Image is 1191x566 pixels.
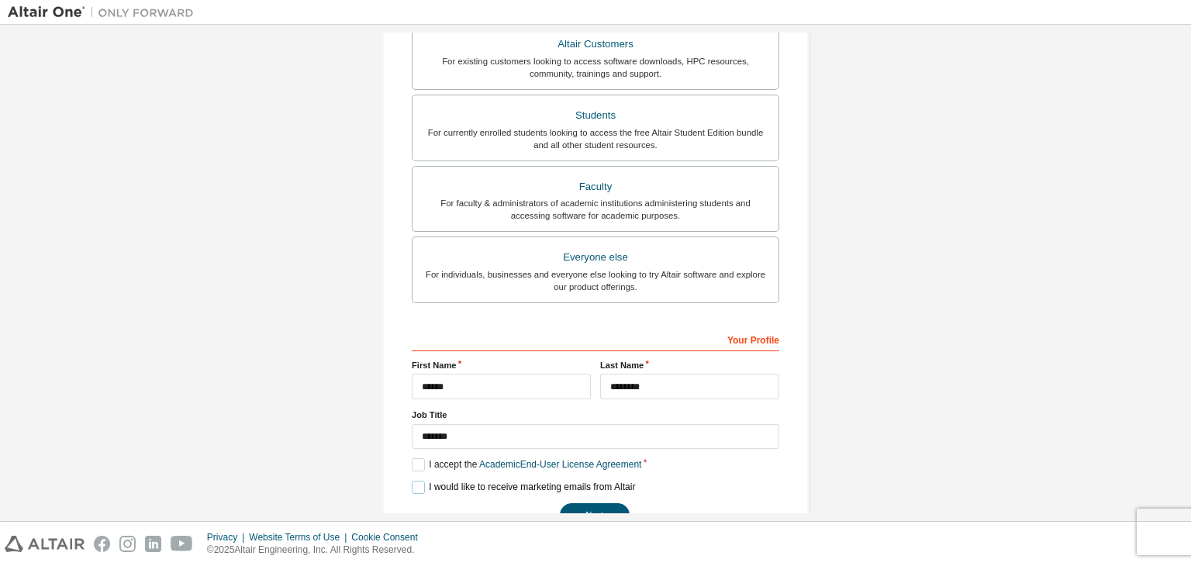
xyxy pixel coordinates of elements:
p: © 2025 Altair Engineering, Inc. All Rights Reserved. [207,544,427,557]
label: I accept the [412,458,641,471]
div: Altair Customers [422,33,769,55]
label: First Name [412,359,591,371]
label: Last Name [600,359,779,371]
div: For existing customers looking to access software downloads, HPC resources, community, trainings ... [422,55,769,80]
img: linkedin.svg [145,536,161,552]
div: Students [422,105,769,126]
div: Everyone else [422,247,769,268]
div: Your Profile [412,326,779,351]
div: Faculty [422,176,769,198]
label: I would like to receive marketing emails from Altair [412,481,635,494]
div: Cookie Consent [351,531,426,544]
div: For individuals, businesses and everyone else looking to try Altair software and explore our prod... [422,268,769,293]
img: youtube.svg [171,536,193,552]
img: instagram.svg [119,536,136,552]
div: Privacy [207,531,249,544]
div: For currently enrolled students looking to access the free Altair Student Edition bundle and all ... [422,126,769,151]
img: altair_logo.svg [5,536,85,552]
img: facebook.svg [94,536,110,552]
label: Job Title [412,409,779,421]
a: Academic End-User License Agreement [479,459,641,470]
div: For faculty & administrators of academic institutions administering students and accessing softwa... [422,197,769,222]
img: Altair One [8,5,202,20]
button: Next [560,503,630,526]
div: Website Terms of Use [249,531,351,544]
